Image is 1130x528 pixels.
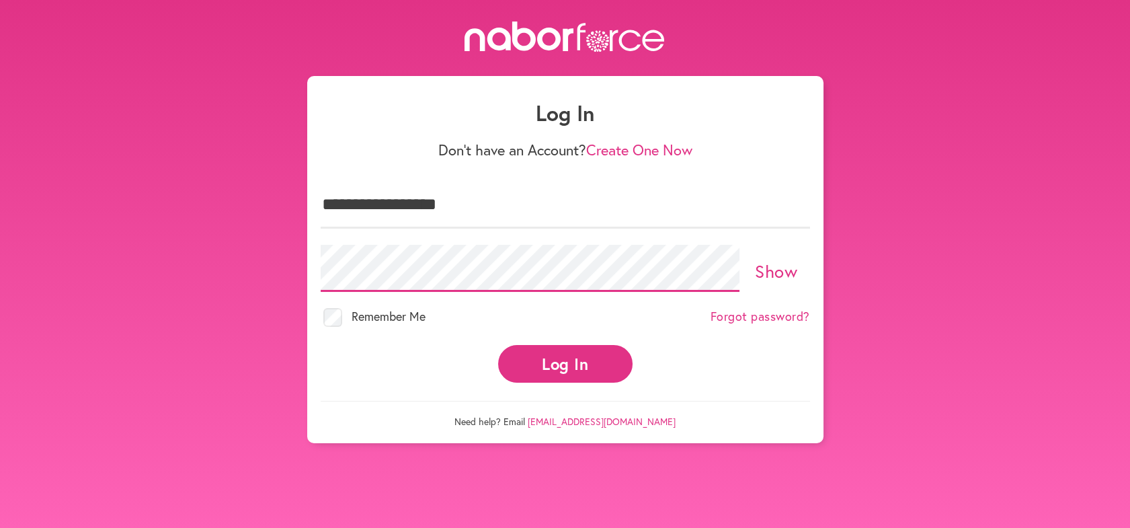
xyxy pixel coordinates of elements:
h1: Log In [321,100,810,126]
button: Log In [498,345,633,382]
span: Remember Me [352,308,426,324]
a: Create One Now [586,140,692,159]
p: Don't have an Account? [321,141,810,159]
a: Show [755,260,797,282]
a: [EMAIL_ADDRESS][DOMAIN_NAME] [528,415,676,428]
a: Forgot password? [711,309,810,324]
p: Need help? Email [321,401,810,428]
